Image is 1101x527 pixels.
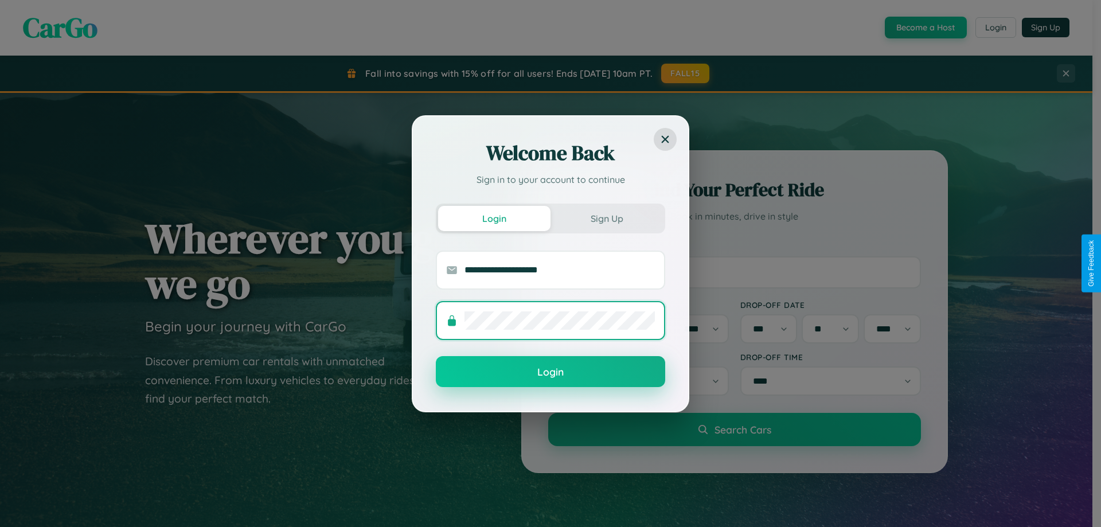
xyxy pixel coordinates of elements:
button: Sign Up [550,206,663,231]
button: Login [438,206,550,231]
h2: Welcome Back [436,139,665,167]
div: Give Feedback [1087,240,1095,287]
p: Sign in to your account to continue [436,173,665,186]
button: Login [436,356,665,387]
